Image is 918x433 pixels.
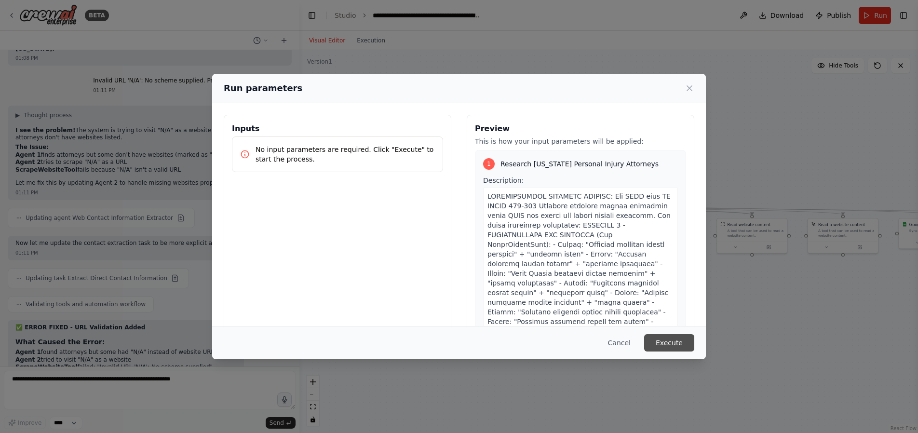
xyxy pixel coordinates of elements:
p: This is how your input parameters will be applied: [475,136,686,146]
p: No input parameters are required. Click "Execute" to start the process. [256,145,435,164]
button: Execute [644,334,694,352]
h3: Inputs [232,123,443,135]
span: Description: [483,176,524,184]
span: Research [US_STATE] Personal Injury Attorneys [500,159,659,169]
h3: Preview [475,123,686,135]
button: Cancel [600,334,638,352]
div: 1 [483,158,495,170]
h2: Run parameters [224,81,302,95]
